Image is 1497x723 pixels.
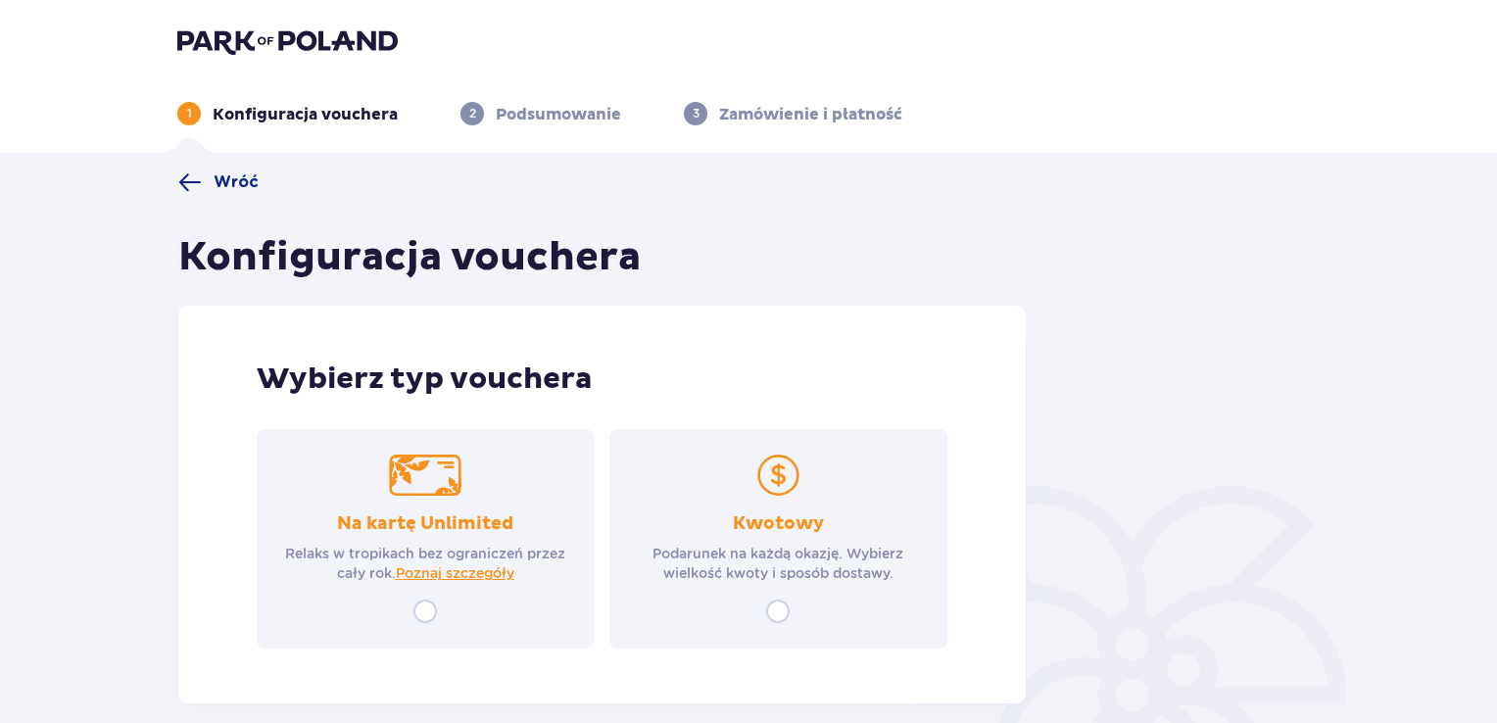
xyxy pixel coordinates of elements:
[213,104,398,125] p: Konfiguracja vouchera
[627,544,929,583] p: Podarunek na każdą okazję. Wybierz wielkość kwoty i sposób dostawy.
[733,512,824,536] p: Kwotowy
[177,27,398,55] img: Park of Poland logo
[469,105,476,122] p: 2
[274,544,576,583] p: Relaks w tropikach bez ograniczeń przez cały rok.
[257,361,947,398] p: Wybierz typ vouchera
[693,105,700,122] p: 3
[496,104,621,125] p: Podsumowanie
[177,102,398,125] div: 1Konfiguracja vouchera
[178,170,259,194] a: Wróć
[187,105,192,122] p: 1
[684,102,902,125] div: 3Zamówienie i płatność
[719,104,902,125] p: Zamówienie i płatność
[214,171,259,193] span: Wróć
[396,563,514,583] a: Poznaj szczegóły
[178,233,641,282] h1: Konfiguracja vouchera
[460,102,621,125] div: 2Podsumowanie
[337,512,513,536] p: Na kartę Unlimited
